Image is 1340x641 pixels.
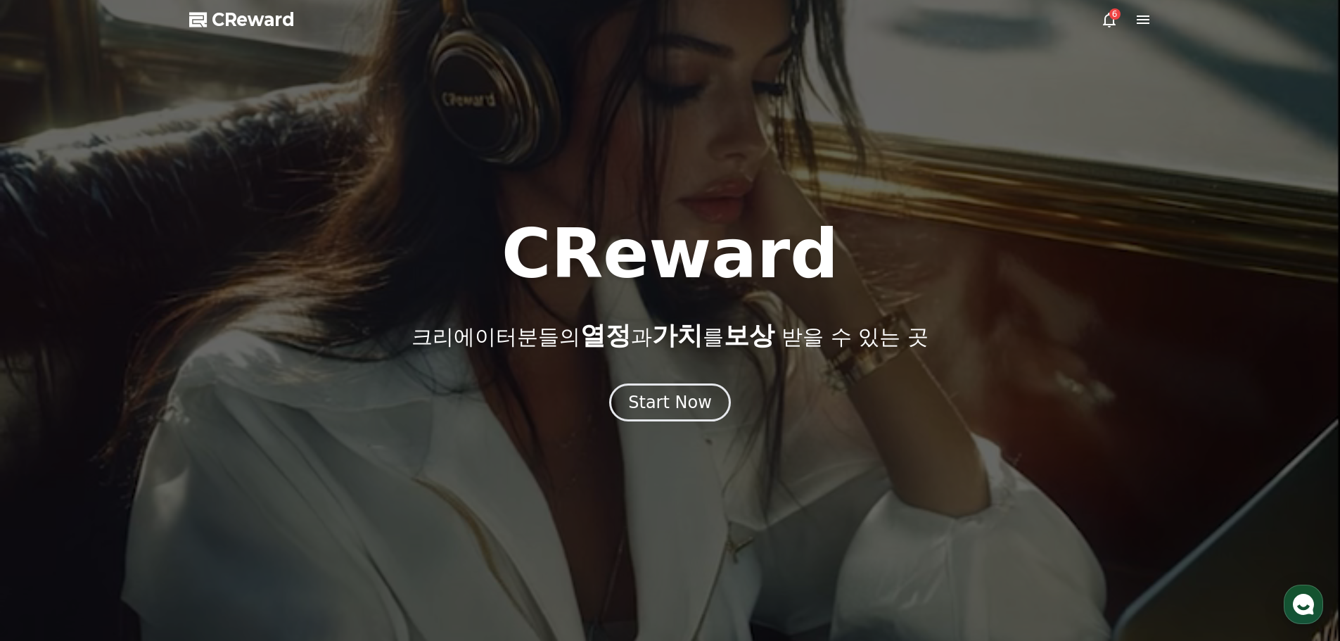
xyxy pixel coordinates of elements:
div: Start Now [628,391,712,414]
span: 홈 [44,467,53,478]
a: 대화 [93,446,181,481]
span: 가치 [652,321,703,350]
a: Start Now [609,398,731,411]
span: 설정 [217,467,234,478]
a: 6 [1101,11,1118,28]
span: 보상 [724,321,774,350]
span: CReward [212,8,295,31]
a: 설정 [181,446,270,481]
span: 열정 [580,321,631,350]
p: 크리에이터분들의 과 를 받을 수 있는 곳 [411,322,928,350]
a: 홈 [4,446,93,481]
a: CReward [189,8,295,31]
h1: CReward [502,220,838,288]
span: 대화 [129,468,146,479]
div: 6 [1109,8,1121,20]
button: Start Now [609,383,731,421]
